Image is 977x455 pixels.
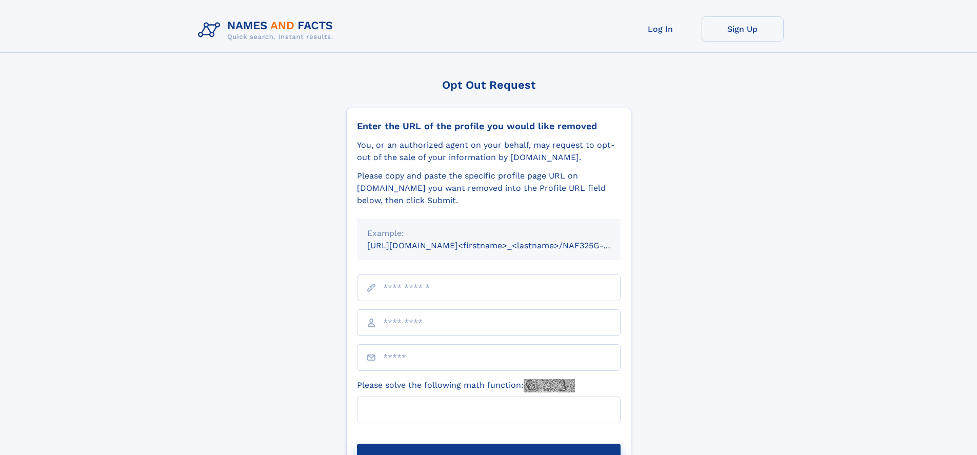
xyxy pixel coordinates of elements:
[357,379,575,392] label: Please solve the following math function:
[367,227,610,240] div: Example:
[194,16,342,44] img: Logo Names and Facts
[620,16,702,42] a: Log In
[367,241,640,250] small: [URL][DOMAIN_NAME]<firstname>_<lastname>/NAF325G-xxxxxxxx
[357,170,621,207] div: Please copy and paste the specific profile page URL on [DOMAIN_NAME] you want removed into the Pr...
[357,139,621,164] div: You, or an authorized agent on your behalf, may request to opt-out of the sale of your informatio...
[357,121,621,132] div: Enter the URL of the profile you would like removed
[702,16,784,42] a: Sign Up
[346,78,631,91] div: Opt Out Request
